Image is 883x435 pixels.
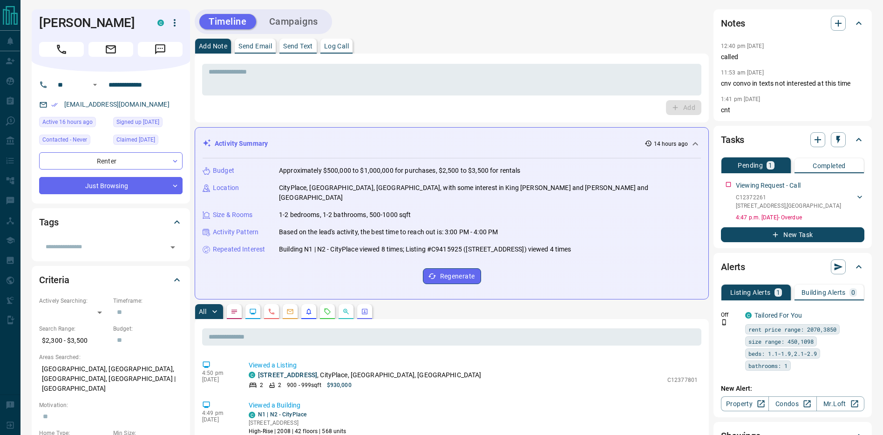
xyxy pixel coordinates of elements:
[166,241,179,254] button: Open
[721,105,864,115] p: cnt
[721,96,761,102] p: 1:41 pm [DATE]
[258,370,482,380] p: , CityPlace, [GEOGRAPHIC_DATA], [GEOGRAPHIC_DATA]
[423,268,481,284] button: Regenerate
[283,43,313,49] p: Send Text
[215,139,268,149] p: Activity Summary
[748,337,814,346] span: size range: 450,1098
[113,117,183,130] div: Mon Dec 04 2023
[813,163,846,169] p: Completed
[721,12,864,34] div: Notes
[258,371,317,379] a: [STREET_ADDRESS]
[754,312,802,319] a: Tailored For You
[736,191,864,212] div: C12372261[STREET_ADDRESS],[GEOGRAPHIC_DATA]
[324,308,331,315] svg: Requests
[721,319,727,326] svg: Push Notification Only
[238,43,272,49] p: Send Email
[258,411,306,418] a: N1 | N2 - CityPlace
[39,401,183,409] p: Motivation:
[39,361,183,396] p: [GEOGRAPHIC_DATA], [GEOGRAPHIC_DATA], [GEOGRAPHIC_DATA], [GEOGRAPHIC_DATA] | [GEOGRAPHIC_DATA]
[202,370,235,376] p: 4:50 pm
[113,325,183,333] p: Budget:
[721,129,864,151] div: Tasks
[361,308,368,315] svg: Agent Actions
[776,289,780,296] p: 1
[748,361,788,370] span: bathrooms: 1
[667,376,698,384] p: C12377801
[199,308,206,315] p: All
[199,14,256,29] button: Timeline
[39,272,69,287] h2: Criteria
[721,69,764,76] p: 11:53 am [DATE]
[116,117,159,127] span: Signed up [DATE]
[305,308,312,315] svg: Listing Alerts
[324,43,349,49] p: Log Call
[199,43,227,49] p: Add Note
[260,14,327,29] button: Campaigns
[721,52,864,62] p: called
[730,289,771,296] p: Listing Alerts
[851,289,855,296] p: 0
[721,16,745,31] h2: Notes
[213,183,239,193] p: Location
[279,166,521,176] p: Approximately $500,000 to $1,000,000 for purchases, $2,500 to $3,500 for rentals
[279,227,498,237] p: Based on the lead's activity, the best time to reach out is: 3:00 PM - 4:00 PM
[721,43,764,49] p: 12:40 pm [DATE]
[39,211,183,233] div: Tags
[654,140,688,148] p: 14 hours ago
[249,419,346,427] p: [STREET_ADDRESS]
[721,227,864,242] button: New Task
[249,372,255,378] div: condos.ca
[39,117,109,130] div: Sat Sep 13 2025
[721,256,864,278] div: Alerts
[268,308,275,315] svg: Calls
[39,152,183,170] div: Renter
[721,79,864,88] p: cnv convo in texts not interested at this time
[203,135,701,152] div: Activity Summary14 hours ago
[736,193,841,202] p: C12372261
[39,325,109,333] p: Search Range:
[202,410,235,416] p: 4:49 pm
[736,213,864,222] p: 4:47 p.m. [DATE] - Overdue
[745,312,752,319] div: condos.ca
[213,227,258,237] p: Activity Pattern
[721,311,740,319] p: Off
[202,376,235,383] p: [DATE]
[748,349,817,358] span: beds: 1.1-1.9,2.1-2.9
[768,396,816,411] a: Condos
[721,259,745,274] h2: Alerts
[327,381,352,389] p: $930,000
[721,384,864,394] p: New Alert:
[42,135,87,144] span: Contacted - Never
[279,210,411,220] p: 1-2 bedrooms, 1-2 bathrooms, 500-1000 sqft
[748,325,836,334] span: rent price range: 2070,3850
[42,117,93,127] span: Active 16 hours ago
[39,297,109,305] p: Actively Searching:
[157,20,164,26] div: condos.ca
[249,360,698,370] p: Viewed a Listing
[113,297,183,305] p: Timeframe:
[286,308,294,315] svg: Emails
[39,269,183,291] div: Criteria
[249,412,255,418] div: condos.ca
[51,102,58,108] svg: Email Verified
[279,183,701,203] p: CityPlace, [GEOGRAPHIC_DATA], [GEOGRAPHIC_DATA], with some interest in King [PERSON_NAME] and [PE...
[39,15,143,30] h1: [PERSON_NAME]
[39,42,84,57] span: Call
[64,101,170,108] a: [EMAIL_ADDRESS][DOMAIN_NAME]
[260,381,263,389] p: 2
[801,289,846,296] p: Building Alerts
[39,353,183,361] p: Areas Searched:
[249,308,257,315] svg: Lead Browsing Activity
[342,308,350,315] svg: Opportunities
[202,416,235,423] p: [DATE]
[213,210,253,220] p: Size & Rooms
[768,162,772,169] p: 1
[116,135,155,144] span: Claimed [DATE]
[278,381,281,389] p: 2
[249,401,698,410] p: Viewed a Building
[736,202,841,210] p: [STREET_ADDRESS] , [GEOGRAPHIC_DATA]
[89,79,101,90] button: Open
[138,42,183,57] span: Message
[113,135,183,148] div: Mon Dec 04 2023
[279,245,571,254] p: Building N1 | N2 - CityPlace viewed 8 times; Listing #C9415925 ([STREET_ADDRESS]) viewed 4 times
